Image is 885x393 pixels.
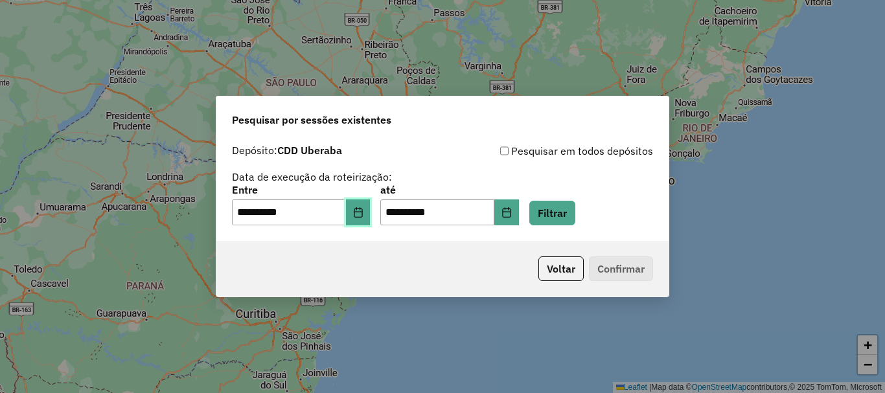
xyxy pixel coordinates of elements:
[277,144,342,157] strong: CDD Uberaba
[232,169,392,185] label: Data de execução da roteirização:
[232,112,391,128] span: Pesquisar por sessões existentes
[442,143,653,159] div: Pesquisar em todos depósitos
[494,199,519,225] button: Choose Date
[380,182,518,197] label: até
[538,256,584,281] button: Voltar
[232,182,370,197] label: Entre
[232,142,342,158] label: Depósito:
[529,201,575,225] button: Filtrar
[346,199,371,225] button: Choose Date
